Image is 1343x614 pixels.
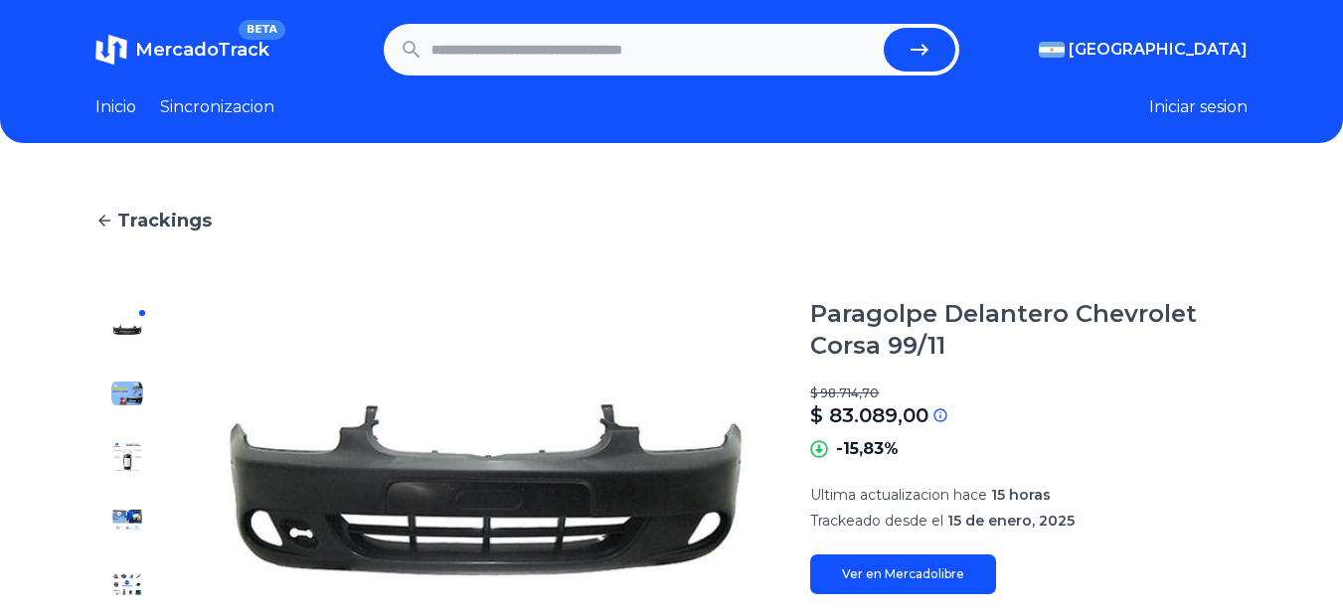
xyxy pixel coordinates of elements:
[991,486,1051,504] span: 15 horas
[135,39,269,61] span: MercadoTrack
[810,486,987,504] span: Ultima actualizacion hace
[111,568,143,600] img: Paragolpe Delantero Chevrolet Corsa 99/11
[111,441,143,473] img: Paragolpe Delantero Chevrolet Corsa 99/11
[1039,42,1065,58] img: Argentina
[160,95,274,119] a: Sincronizacion
[111,378,143,409] img: Paragolpe Delantero Chevrolet Corsa 99/11
[95,34,269,66] a: MercadoTrackBETA
[95,34,127,66] img: MercadoTrack
[95,95,136,119] a: Inicio
[810,554,996,594] a: Ver en Mercadolibre
[947,512,1075,530] span: 15 de enero, 2025
[810,385,1248,401] p: $ 98.714,70
[810,512,943,530] span: Trackeado desde el
[836,437,899,461] p: -15,83%
[111,314,143,346] img: Paragolpe Delantero Chevrolet Corsa 99/11
[1069,38,1248,62] span: [GEOGRAPHIC_DATA]
[117,207,212,234] span: Trackings
[810,298,1248,362] h1: Paragolpe Delantero Chevrolet Corsa 99/11
[111,505,143,537] img: Paragolpe Delantero Chevrolet Corsa 99/11
[95,207,1248,234] a: Trackings
[239,20,285,40] span: BETA
[810,401,928,429] p: $ 83.089,00
[1149,95,1248,119] button: Iniciar sesion
[1039,38,1248,62] button: [GEOGRAPHIC_DATA]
